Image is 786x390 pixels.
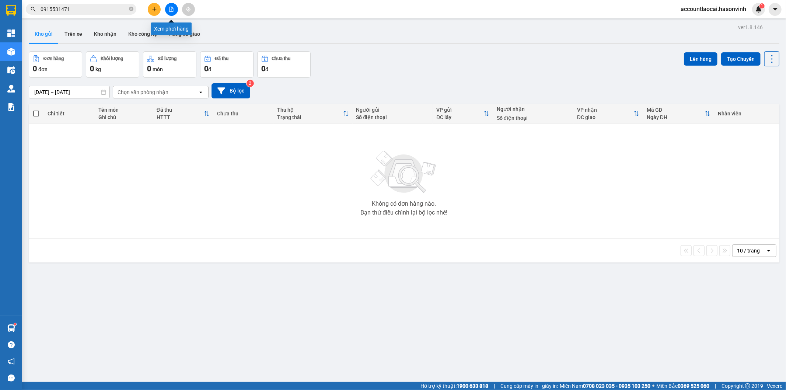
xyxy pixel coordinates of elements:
[14,323,16,325] sup: 1
[647,114,705,120] div: Ngày ĐH
[200,51,254,78] button: Đã thu0đ
[29,25,59,43] button: Kho gửi
[272,56,291,61] div: Chưa thu
[573,104,643,123] th: Toggle SortBy
[420,382,488,390] span: Hỗ trợ kỹ thuật:
[8,358,15,365] span: notification
[721,52,761,66] button: Tạo Chuyến
[215,56,228,61] div: Đã thu
[367,146,441,198] img: svg+xml;base64,PHN2ZyBjbGFzcz0ibGlzdC1wbHVnX19zdmciIHhtbG5zPSJodHRwOi8vd3d3LnczLm9yZy8yMDAwL3N2Zy...
[8,375,15,382] span: message
[257,51,311,78] button: Chưa thu0đ
[7,324,15,332] img: warehouse-icon
[6,5,16,16] img: logo-vxr
[494,382,495,390] span: |
[59,25,88,43] button: Trên xe
[129,6,133,13] span: close-circle
[38,66,48,72] span: đơn
[745,383,750,389] span: copyright
[86,51,139,78] button: Khối lượng0kg
[766,248,772,254] svg: open
[31,7,36,12] span: search
[48,111,91,116] div: Chi tiết
[652,384,654,387] span: ⚪️
[95,66,101,72] span: kg
[656,382,709,390] span: Miền Bắc
[247,80,254,87] sup: 2
[647,107,705,113] div: Mã GD
[738,23,763,31] div: ver 1.8.146
[208,66,211,72] span: đ
[204,64,208,73] span: 0
[8,341,15,348] span: question-circle
[217,111,270,116] div: Chưa thu
[153,104,213,123] th: Toggle SortBy
[147,64,151,73] span: 0
[360,210,447,216] div: Bạn thử điều chỉnh lại bộ lọc nhé!
[678,383,709,389] strong: 0369 525 060
[769,3,782,16] button: caret-down
[772,6,779,13] span: caret-down
[356,107,429,113] div: Người gửi
[158,56,177,61] div: Số lượng
[718,111,775,116] div: Nhân viên
[560,382,650,390] span: Miền Nam
[7,48,15,56] img: warehouse-icon
[583,383,650,389] strong: 0708 023 035 - 0935 103 250
[577,107,633,113] div: VP nhận
[737,247,760,254] div: 10 / trang
[143,51,196,78] button: Số lượng0món
[7,29,15,37] img: dashboard-icon
[643,104,714,123] th: Toggle SortBy
[198,89,204,95] svg: open
[497,106,570,112] div: Người nhận
[577,114,633,120] div: ĐC giao
[182,3,195,16] button: aim
[7,66,15,74] img: warehouse-icon
[675,4,752,14] span: accountlaocai.hasonvinh
[759,3,765,8] sup: 1
[7,85,15,93] img: warehouse-icon
[29,51,82,78] button: Đơn hàng0đơn
[129,7,133,11] span: close-circle
[277,114,343,120] div: Trạng thái
[265,66,268,72] span: đ
[163,25,206,43] button: Hàng đã giao
[715,382,716,390] span: |
[90,64,94,73] span: 0
[356,114,429,120] div: Số điện thoại
[273,104,352,123] th: Toggle SortBy
[122,25,163,43] button: Kho công nợ
[277,107,343,113] div: Thu hộ
[118,88,168,96] div: Chọn văn phòng nhận
[212,83,250,98] button: Bộ lọc
[436,114,483,120] div: ĐC lấy
[43,56,64,61] div: Đơn hàng
[436,107,483,113] div: VP gửi
[157,114,204,120] div: HTTT
[186,7,191,12] span: aim
[684,52,717,66] button: Lên hàng
[41,5,127,13] input: Tìm tên, số ĐT hoặc mã đơn
[497,115,570,121] div: Số điện thoại
[157,107,204,113] div: Đã thu
[372,201,436,207] div: Không có đơn hàng nào.
[98,114,149,120] div: Ghi chú
[88,25,122,43] button: Kho nhận
[261,64,265,73] span: 0
[433,104,493,123] th: Toggle SortBy
[98,107,149,113] div: Tên món
[165,3,178,16] button: file-add
[101,56,123,61] div: Khối lượng
[457,383,488,389] strong: 1900 633 818
[761,3,763,8] span: 1
[152,7,157,12] span: plus
[169,7,174,12] span: file-add
[500,382,558,390] span: Cung cấp máy in - giấy in:
[148,3,161,16] button: plus
[33,64,37,73] span: 0
[7,103,15,111] img: solution-icon
[755,6,762,13] img: icon-new-feature
[29,86,109,98] input: Select a date range.
[153,66,163,72] span: món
